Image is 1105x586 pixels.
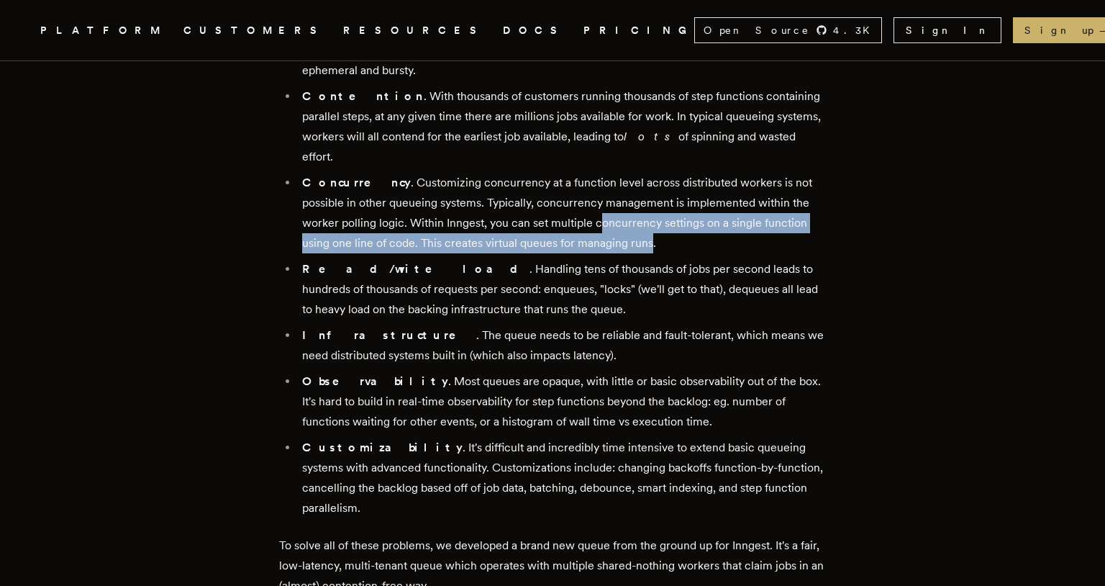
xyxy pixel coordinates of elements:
[298,173,826,253] li: . Customizing concurrency at a function level across distributed workers is not possible in other...
[40,22,166,40] button: PLATFORM
[583,22,694,40] a: PRICING
[704,23,810,37] span: Open Source
[302,374,448,388] strong: Observability
[302,441,463,454] strong: Customizability
[298,259,826,320] li: . Handling tens of thousands of jobs per second leads to hundreds of thousands of requests per se...
[343,22,486,40] button: RESOURCES
[302,328,476,342] strong: Infrastructure
[298,86,826,167] li: . With thousands of customers running thousands of step functions containing parallel steps, at a...
[624,130,678,143] em: lots
[298,325,826,366] li: . The queue needs to be reliable and fault-tolerant, which means we need distributed systems buil...
[302,89,424,103] strong: Contention
[893,17,1001,43] a: Sign In
[298,371,826,432] li: . Most queues are opaque, with little or basic observability out of the box. It's hard to build i...
[833,23,878,37] span: 4.3 K
[503,22,566,40] a: DOCS
[302,176,411,189] strong: Concurrency
[298,438,826,518] li: . It's difficult and incredibly time intensive to extend basic queueing systems with advanced fun...
[302,262,529,276] strong: Read/write load
[183,22,326,40] a: CUSTOMERS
